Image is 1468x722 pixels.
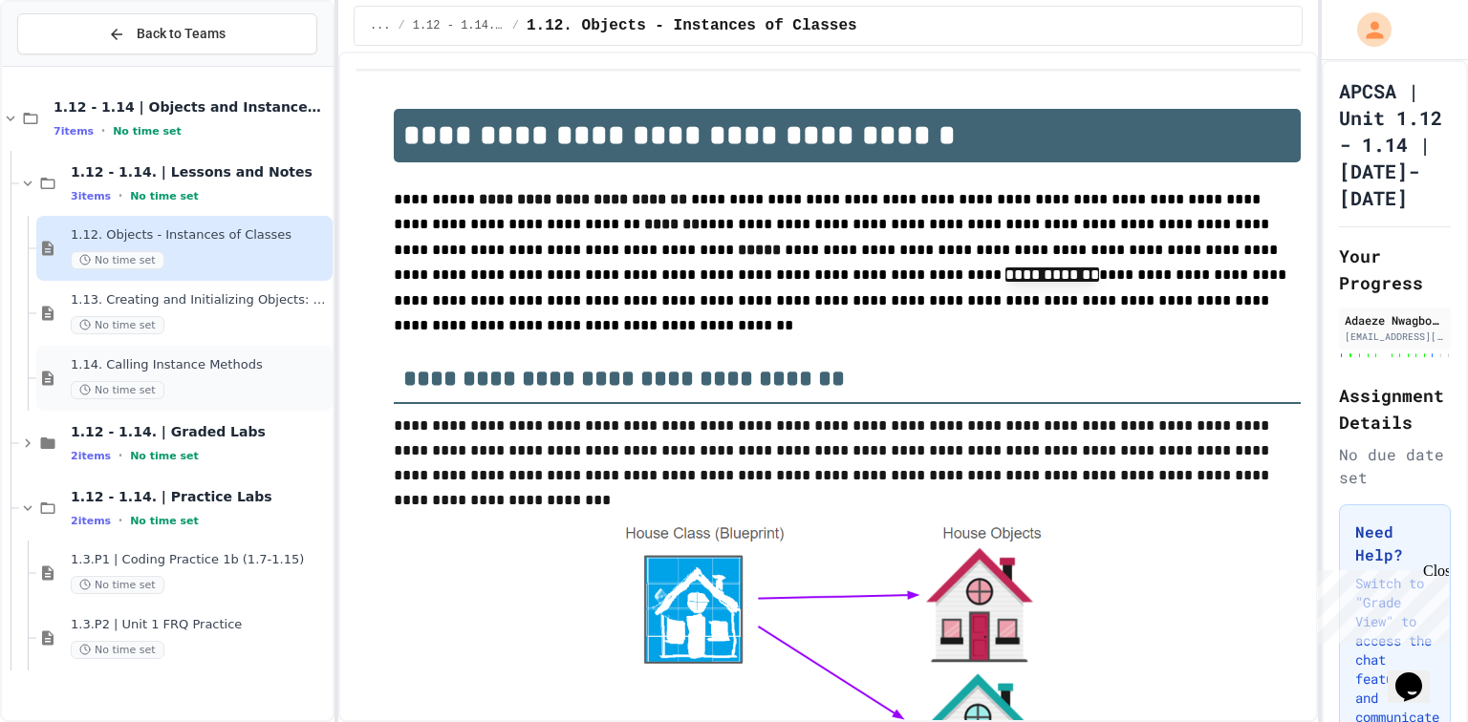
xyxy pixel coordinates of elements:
span: / [512,18,519,33]
span: No time set [71,576,164,594]
span: No time set [71,381,164,399]
span: No time set [71,251,164,269]
h1: APCSA | Unit 1.12 - 1.14 | [DATE]-[DATE] [1339,77,1451,211]
div: Chat with us now!Close [8,8,132,121]
span: 1.12 - 1.14. | Lessons and Notes [413,18,505,33]
span: 1.3.P2 | Unit 1 FRQ Practice [71,617,329,633]
span: 2 items [71,515,111,527]
span: 1.12 - 1.14. | Practice Labs [71,488,329,505]
span: 7 items [54,125,94,138]
span: No time set [71,316,164,334]
div: Adaeze Nwagbogu [1345,311,1445,329]
span: 1.3.P1 | Coding Practice 1b (1.7-1.15) [71,552,329,568]
button: Back to Teams [17,13,317,54]
span: ... [370,18,391,33]
span: 1.12. Objects - Instances of Classes [527,14,857,37]
span: 1.12 - 1.14. | Graded Labs [71,423,329,440]
h2: Assignment Details [1339,382,1451,435]
span: 1.13. Creating and Initializing Objects: Constructors [71,292,329,308]
span: No time set [71,641,164,659]
span: 2 items [71,450,111,462]
span: No time set [130,190,199,202]
span: 1.12. Objects - Instances of Classes [71,227,329,244]
span: 3 items [71,190,111,202]
span: • [119,188,122,203]
span: Back to Teams [137,24,226,44]
span: • [119,513,122,528]
span: 1.12 - 1.14 | Objects and Instances of Classes [54,98,329,116]
span: • [119,448,122,463]
iframe: chat widget [1309,563,1449,644]
iframe: chat widget [1388,646,1449,703]
span: • [101,123,105,138]
span: No time set [113,125,182,138]
span: No time set [130,450,199,462]
div: My Account [1337,8,1396,52]
h2: Your Progress [1339,243,1451,296]
span: 1.12 - 1.14. | Lessons and Notes [71,163,329,180]
span: No time set [130,515,199,527]
h3: Need Help? [1355,520,1435,566]
span: / [399,18,405,33]
div: No due date set [1339,443,1451,489]
div: [EMAIL_ADDRESS][DOMAIN_NAME] [1345,329,1445,344]
span: 1.14. Calling Instance Methods [71,357,329,373]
